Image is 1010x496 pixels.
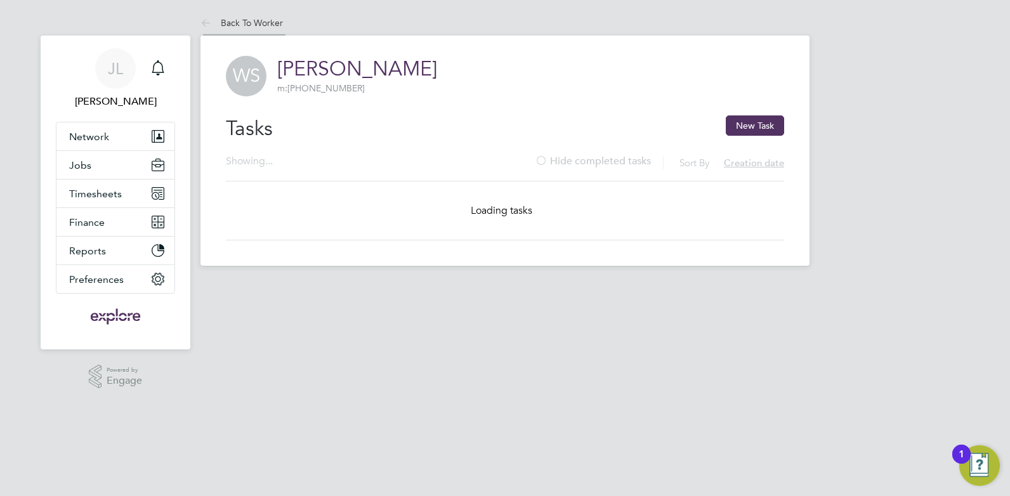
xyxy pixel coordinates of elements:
[56,208,174,236] button: Finance
[726,115,784,136] button: New Task
[69,216,105,228] span: Finance
[69,159,91,171] span: Jobs
[56,179,174,207] button: Timesheets
[56,151,174,179] button: Jobs
[69,131,109,143] span: Network
[277,82,287,94] span: m:
[69,273,124,285] span: Preferences
[107,375,142,386] span: Engage
[471,204,534,217] span: Loading tasks
[200,17,283,29] a: Back To Worker
[277,56,437,81] a: [PERSON_NAME]
[959,445,1000,486] button: Open Resource Center, 1 new notification
[56,94,175,109] span: Juan Londono
[56,306,175,327] a: Go to home page
[89,306,142,327] img: exploregroup-logo-retina.png
[535,155,651,167] label: Hide completed tasks
[679,157,709,169] label: Sort By
[89,365,143,389] a: Powered byEngage
[277,82,365,94] span: [PHONE_NUMBER]
[69,188,122,200] span: Timesheets
[69,245,106,257] span: Reports
[41,36,190,349] nav: Main navigation
[265,155,273,167] span: ...
[107,365,142,375] span: Powered by
[56,265,174,293] button: Preferences
[56,122,174,150] button: Network
[56,237,174,264] button: Reports
[226,155,275,168] div: Showing
[108,60,123,77] span: JL
[226,115,273,142] h2: Tasks
[226,56,266,96] span: WS
[959,454,964,471] div: 1
[724,157,784,169] span: Creation date
[56,48,175,109] a: JL[PERSON_NAME]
